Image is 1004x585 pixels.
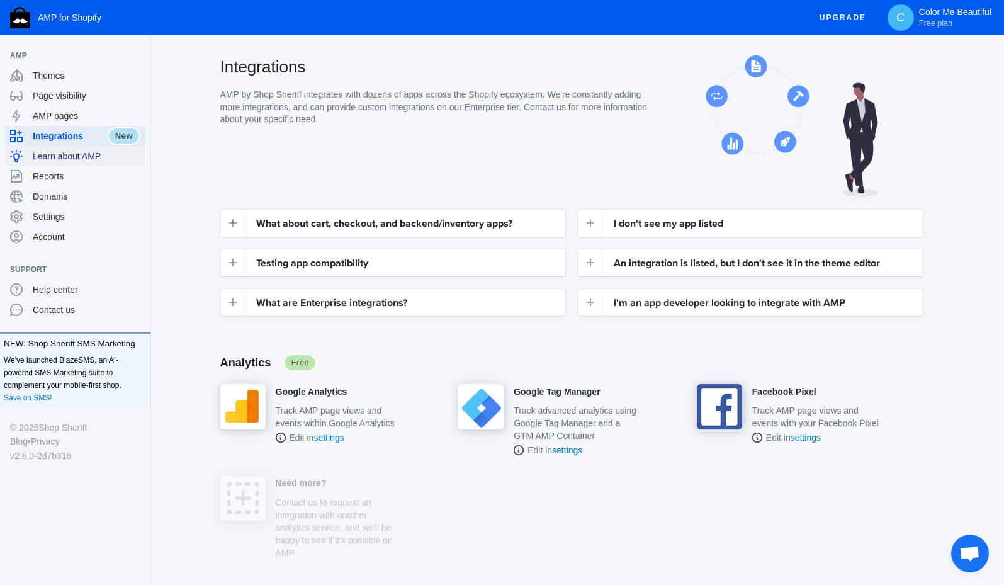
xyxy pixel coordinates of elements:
[33,150,140,162] span: Learn about AMP
[220,55,650,78] h2: Integrations
[31,434,60,448] a: Privacy
[276,387,347,398] h4: Google Analytics
[10,434,140,448] div: •
[766,431,821,444] span: Edit in
[752,384,816,398] a: Facebook Pixel
[752,387,816,398] h4: Facebook Pixel
[514,384,600,398] a: Google Tag Manager
[33,283,140,296] span: Help center
[4,392,52,404] a: Save on SMS!
[220,384,266,429] img: google-analytics_200x200.png
[33,89,140,102] span: Page visibility
[5,86,145,106] a: Page visibility
[552,445,582,455] a: settings
[697,384,742,429] img: facebook-pixel_200x200.png
[10,421,140,434] div: © 2025
[256,215,512,232] span: What about cart, checkout, and backend/inventory apps?
[527,444,582,457] span: Edit in
[809,6,876,30] button: Upgrade
[10,449,140,463] div: v2.6.0-2d7b316
[10,49,128,62] span: AMP
[33,304,140,316] span: Contact us
[5,227,145,247] a: Account
[458,384,504,429] img: google-tag-manager_150x150.png
[276,496,403,559] p: Contact us to request an integration with another analytics service, and we'll be happy to see if...
[108,127,140,145] span: New
[614,255,880,271] span: An integration is listed, but I don't see it in the theme editor
[33,230,140,243] span: Account
[820,6,866,29] span: Upgrade
[514,404,641,442] p: Track advanced analytics using Google Tag Manager and a GTM AMP Container
[5,186,145,207] a: Domains
[33,110,140,122] span: AMP pages
[33,69,140,82] span: Themes
[10,7,30,28] img: Shop Sheriff Logo
[33,190,140,203] span: Domains
[290,431,344,444] span: Edit in
[614,295,845,311] span: I'm an app developer looking to integrate with AMP
[128,53,148,58] button: Add a sales channel
[10,263,128,276] span: Support
[38,13,101,23] span: AMP for Shopify
[5,65,145,86] a: Themes
[33,130,108,142] span: Integrations
[5,300,145,320] a: Contact us
[5,166,145,186] a: Reports
[791,433,821,443] a: settings
[752,404,879,429] p: Track AMP page views and events with your Facebook Pixel
[951,535,989,572] div: Open chat
[128,267,148,272] button: Add a sales channel
[5,126,145,146] a: IntegrationsNew
[919,7,991,28] p: Color Me Beautiful
[514,387,600,398] h4: Google Tag Manager
[256,255,368,271] span: Testing app compatibility
[5,146,145,166] a: Learn about AMP
[919,18,952,28] span: Free plan
[614,215,723,232] span: I don't see my app listed
[33,210,140,223] span: Settings
[5,207,145,227] a: Settings
[33,170,140,183] span: Reports
[313,433,344,443] a: settings
[894,11,907,24] span: C
[10,434,28,448] a: Blog
[276,404,403,429] p: Track AMP page views and events within Google Analytics
[5,106,145,126] a: AMP pages
[220,356,271,369] span: Analytics
[283,354,317,372] span: Free
[38,421,87,434] a: Shop Sheriff
[276,478,327,489] h4: Need more?
[220,89,650,126] p: AMP by Shop Sheriff integrates with dozens of apps across the Shopify ecosystem. We're constantly...
[276,384,347,398] a: Google Analytics
[256,295,407,311] span: What are Enterprise integrations?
